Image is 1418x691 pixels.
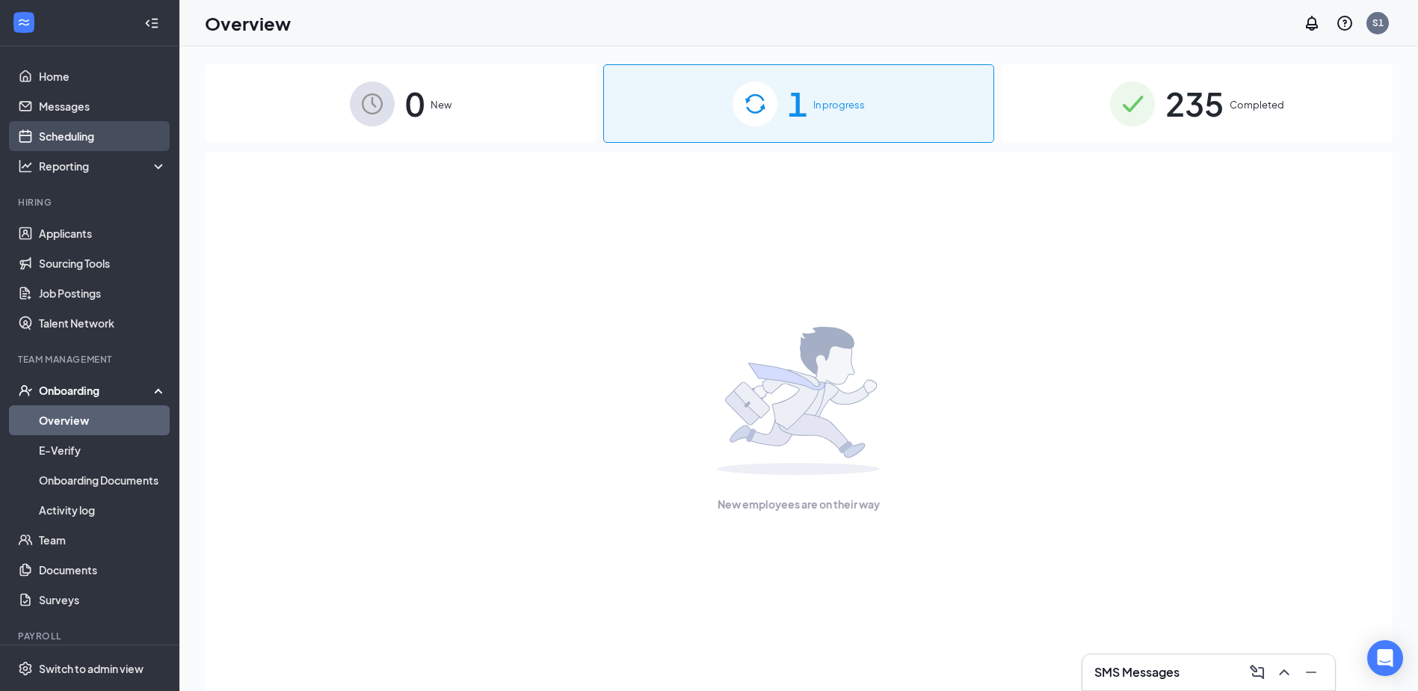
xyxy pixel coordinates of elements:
[39,159,167,173] div: Reporting
[718,496,880,512] span: New employees are on their way
[39,121,167,151] a: Scheduling
[39,661,144,676] div: Switch to admin view
[1299,660,1323,684] button: Minimize
[18,661,33,676] svg: Settings
[39,308,167,338] a: Talent Network
[39,525,167,555] a: Team
[205,10,291,36] h1: Overview
[39,555,167,585] a: Documents
[1165,78,1224,129] span: 235
[1275,663,1293,681] svg: ChevronUp
[18,383,33,398] svg: UserCheck
[1094,664,1180,681] h3: SMS Messages
[813,97,865,112] span: In progress
[788,78,807,129] span: 1
[18,630,164,642] div: Payroll
[144,16,159,31] svg: Collapse
[405,78,425,129] span: 0
[39,218,167,248] a: Applicants
[1272,660,1296,684] button: ChevronUp
[39,465,167,495] a: Onboarding Documents
[1302,663,1320,681] svg: Minimize
[39,435,167,465] a: E-Verify
[18,159,33,173] svg: Analysis
[16,15,31,30] svg: WorkstreamLogo
[1372,16,1384,29] div: S1
[39,405,167,435] a: Overview
[1230,97,1284,112] span: Completed
[431,97,451,112] span: New
[1248,663,1266,681] svg: ComposeMessage
[18,196,164,209] div: Hiring
[39,585,167,615] a: Surveys
[39,248,167,278] a: Sourcing Tools
[39,61,167,91] a: Home
[39,383,154,398] div: Onboarding
[18,353,164,366] div: Team Management
[1245,660,1269,684] button: ComposeMessage
[1336,14,1354,32] svg: QuestionInfo
[39,495,167,525] a: Activity log
[39,91,167,121] a: Messages
[1367,640,1403,676] div: Open Intercom Messenger
[39,278,167,308] a: Job Postings
[1303,14,1321,32] svg: Notifications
